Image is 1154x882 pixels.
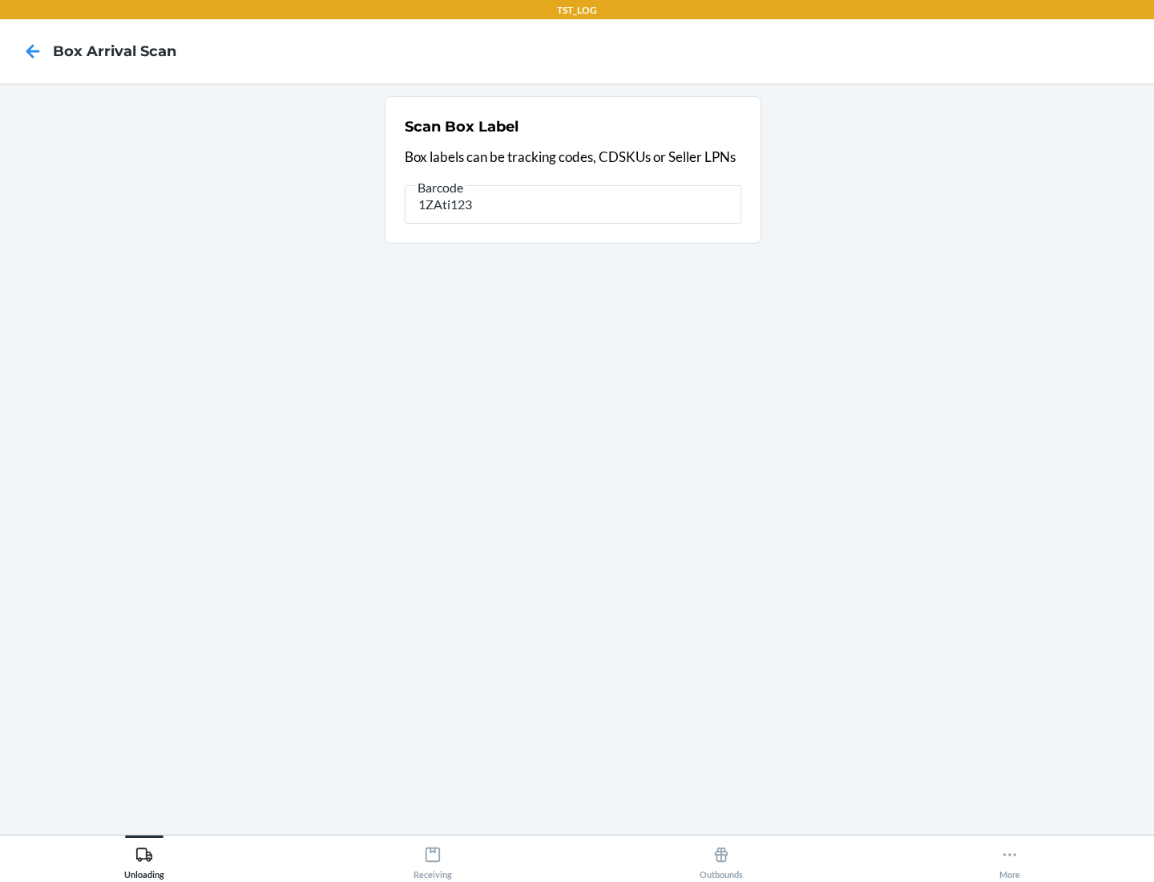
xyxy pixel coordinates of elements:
[999,840,1020,880] div: More
[405,116,518,137] h2: Scan Box Label
[700,840,743,880] div: Outbounds
[405,147,741,168] p: Box labels can be tracking codes, CDSKUs or Seller LPNs
[557,3,597,18] p: TST_LOG
[53,41,176,62] h4: Box Arrival Scan
[124,840,164,880] div: Unloading
[288,835,577,880] button: Receiving
[414,840,452,880] div: Receiving
[577,835,865,880] button: Outbounds
[415,180,466,196] span: Barcode
[405,185,741,224] input: Barcode
[865,835,1154,880] button: More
